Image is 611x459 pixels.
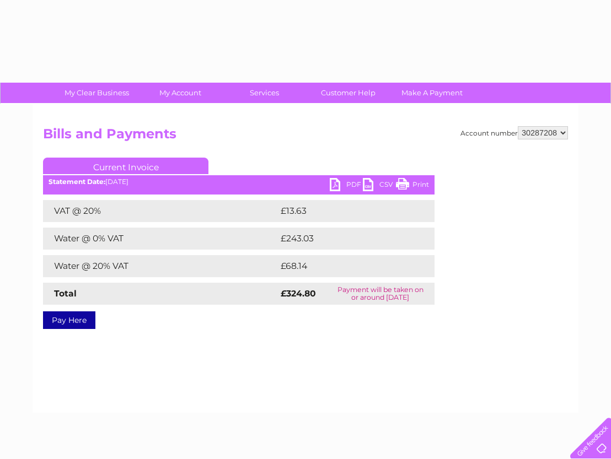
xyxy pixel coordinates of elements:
a: PDF [330,178,363,194]
strong: £324.80 [281,288,316,299]
a: My Account [135,83,226,103]
a: Current Invoice [43,158,208,174]
b: Statement Date: [49,177,105,186]
strong: Total [54,288,77,299]
td: £13.63 [278,200,411,222]
td: £243.03 [278,228,415,250]
td: Water @ 20% VAT [43,255,278,277]
td: £68.14 [278,255,411,277]
a: Pay Here [43,311,95,329]
div: [DATE] [43,178,435,186]
a: Customer Help [303,83,394,103]
h2: Bills and Payments [43,126,568,147]
a: Print [396,178,429,194]
td: Water @ 0% VAT [43,228,278,250]
a: Make A Payment [387,83,478,103]
a: My Clear Business [51,83,142,103]
td: VAT @ 20% [43,200,278,222]
div: Account number [460,126,568,139]
a: Services [219,83,310,103]
a: CSV [363,178,396,194]
td: Payment will be taken on or around [DATE] [326,283,435,305]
